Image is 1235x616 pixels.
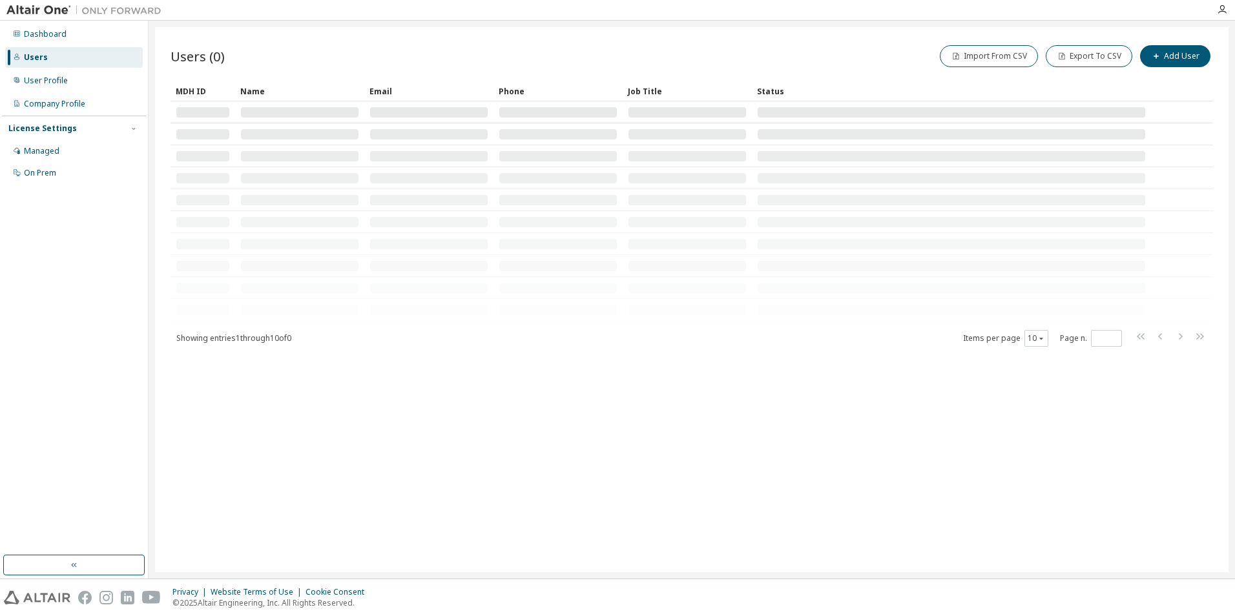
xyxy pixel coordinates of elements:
div: Status [757,81,1146,101]
button: Add User [1140,45,1210,67]
div: Name [240,81,359,101]
img: Altair One [6,4,168,17]
button: Import From CSV [940,45,1038,67]
button: 10 [1028,333,1045,344]
div: Dashboard [24,29,67,39]
span: Page n. [1060,330,1122,347]
div: Phone [499,81,617,101]
div: Website Terms of Use [211,587,306,597]
span: Users (0) [171,47,225,65]
div: Email [369,81,488,101]
img: altair_logo.svg [4,591,70,604]
img: facebook.svg [78,591,92,604]
div: On Prem [24,168,56,178]
img: instagram.svg [99,591,113,604]
div: Cookie Consent [306,587,372,597]
p: © 2025 Altair Engineering, Inc. All Rights Reserved. [172,597,372,608]
div: Company Profile [24,99,85,109]
span: Items per page [963,330,1048,347]
div: User Profile [24,76,68,86]
div: MDH ID [176,81,230,101]
span: Showing entries 1 through 10 of 0 [176,333,291,344]
button: Export To CSV [1046,45,1132,67]
img: youtube.svg [142,591,161,604]
div: License Settings [8,123,77,134]
div: Privacy [172,587,211,597]
div: Managed [24,146,59,156]
img: linkedin.svg [121,591,134,604]
div: Job Title [628,81,747,101]
div: Users [24,52,48,63]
